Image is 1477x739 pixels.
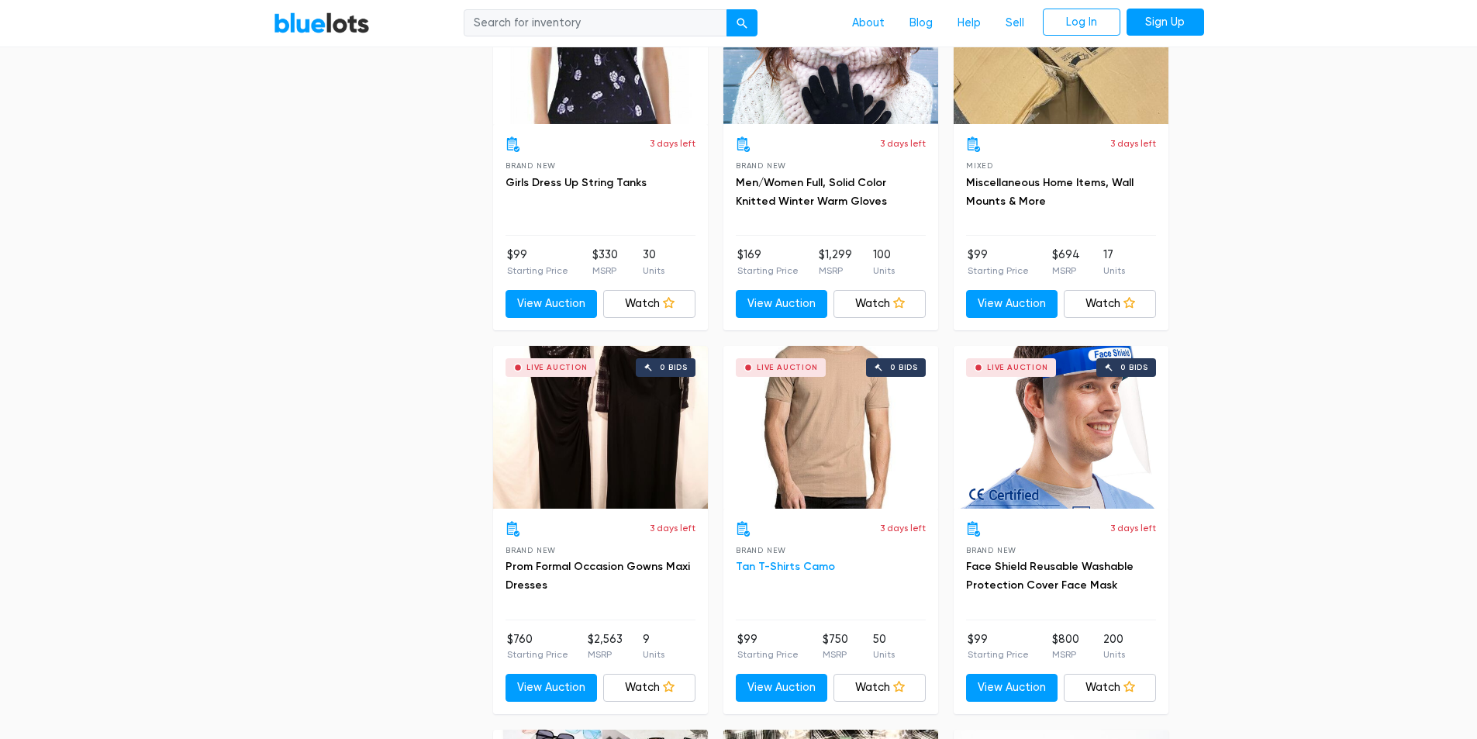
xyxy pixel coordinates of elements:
a: Face Shield Reusable Washable Protection Cover Face Mask [966,560,1134,592]
li: 30 [643,247,664,278]
p: Units [873,647,895,661]
div: 0 bids [1120,364,1148,371]
p: MSRP [819,264,852,278]
a: Watch [603,674,695,702]
p: Units [873,264,895,278]
p: 3 days left [650,521,695,535]
p: Units [643,647,664,661]
a: View Auction [966,290,1058,318]
a: Tan T-Shirts Camo [736,560,835,573]
span: Brand New [736,546,786,554]
span: Brand New [736,161,786,170]
li: 200 [1103,631,1125,662]
li: $330 [592,247,618,278]
a: BlueLots [274,12,370,34]
div: 0 bids [660,364,688,371]
a: View Auction [966,674,1058,702]
a: Watch [833,290,926,318]
p: Starting Price [507,647,568,661]
p: Starting Price [737,264,799,278]
li: $760 [507,631,568,662]
li: $694 [1052,247,1080,278]
li: $1,299 [819,247,852,278]
p: Starting Price [737,647,799,661]
li: $750 [823,631,848,662]
a: Watch [1064,674,1156,702]
input: Search for inventory [464,9,727,37]
a: Men/Women Full, Solid Color Knitted Winter Warm Gloves [736,176,887,208]
li: 50 [873,631,895,662]
li: $2,563 [588,631,623,662]
a: Watch [603,290,695,318]
a: Watch [1064,290,1156,318]
li: 9 [643,631,664,662]
p: MSRP [592,264,618,278]
a: View Auction [506,674,598,702]
a: Girls Dress Up String Tanks [506,176,647,189]
p: 3 days left [880,521,926,535]
div: Live Auction [526,364,588,371]
li: $99 [968,247,1029,278]
li: 100 [873,247,895,278]
p: MSRP [588,647,623,661]
li: $99 [968,631,1029,662]
li: 17 [1103,247,1125,278]
a: Prom Formal Occasion Gowns Maxi Dresses [506,560,690,592]
a: Log In [1043,9,1120,36]
span: Brand New [966,546,1016,554]
div: Live Auction [987,364,1048,371]
a: Sign Up [1127,9,1204,36]
a: Miscellaneous Home Items, Wall Mounts & More [966,176,1134,208]
a: View Auction [506,290,598,318]
li: $169 [737,247,799,278]
p: Starting Price [507,264,568,278]
span: Brand New [506,161,556,170]
li: $800 [1052,631,1079,662]
a: Help [945,9,993,38]
a: Sell [993,9,1037,38]
p: 3 days left [1110,521,1156,535]
li: $99 [737,631,799,662]
a: Blog [897,9,945,38]
p: MSRP [1052,264,1080,278]
p: Starting Price [968,264,1029,278]
div: 0 bids [890,364,918,371]
a: Live Auction 0 bids [954,346,1168,509]
p: MSRP [823,647,848,661]
a: View Auction [736,290,828,318]
p: Units [1103,264,1125,278]
p: MSRP [1052,647,1079,661]
div: Live Auction [757,364,818,371]
a: Watch [833,674,926,702]
p: Units [1103,647,1125,661]
p: 3 days left [880,136,926,150]
span: Brand New [506,546,556,554]
a: Live Auction 0 bids [723,346,938,509]
a: Live Auction 0 bids [493,346,708,509]
p: 3 days left [1110,136,1156,150]
a: View Auction [736,674,828,702]
a: About [840,9,897,38]
span: Mixed [966,161,993,170]
p: Units [643,264,664,278]
li: $99 [507,247,568,278]
p: Starting Price [968,647,1029,661]
p: 3 days left [650,136,695,150]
